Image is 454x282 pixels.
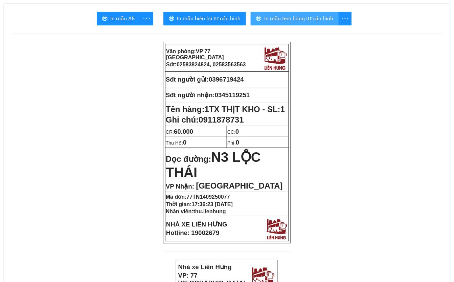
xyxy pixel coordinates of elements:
button: printerIn mẫu A5 [97,12,140,25]
span: 1TX THỊT KHO - SL: [205,105,285,114]
strong: Nhà xe Liên Hưng [178,263,232,270]
span: more [140,15,153,23]
span: 0911878731 [199,115,244,124]
button: more [140,12,153,25]
span: In mẫu tem hàng tự cấu hình [264,14,333,23]
span: [GEOGRAPHIC_DATA] [196,181,282,190]
strong: NHÀ XE LIÊN HƯNG [166,221,227,228]
img: logo [73,5,99,33]
span: 17:36:23 [DATE] [192,201,233,207]
span: 0345119251 [215,91,250,99]
button: printerIn mẫu biên lai tự cấu hình [163,12,246,25]
button: printerIn mẫu tem hàng tự cấu hình [251,12,339,25]
strong: Thời gian: [166,201,233,207]
span: thu.lienhung [194,209,226,214]
span: CC: [227,129,239,135]
span: Phí: [227,140,239,146]
button: more [338,12,352,25]
span: 60.000 [174,128,193,135]
strong: Sđt: [166,62,246,67]
span: CR: [166,129,193,135]
strong: Nhà xe Liên Hưng [2,3,56,10]
strong: Mã đơn: [166,194,230,200]
span: N3 LỘC THÁI [166,150,261,180]
strong: Nhân viên: [166,209,226,214]
strong: Hotline: 19002679 [166,229,220,236]
span: printer [102,16,108,22]
span: printer [256,16,262,22]
span: 0 [183,139,186,146]
span: Ghi chú: [166,115,244,124]
span: Thu Hộ: [166,140,186,146]
strong: Sđt người gửi: [166,76,209,83]
strong: VP: 77 [GEOGRAPHIC_DATA], [GEOGRAPHIC_DATA] [2,12,72,34]
span: VP Nhận: [166,183,194,190]
strong: Tên hàng: [166,105,285,114]
strong: Văn phòng: [166,48,224,60]
span: 1 [280,105,285,114]
span: 0396719424 [209,76,244,83]
strong: Sđt người nhận: [166,91,215,99]
strong: Người gửi: [2,48,24,53]
span: 77TN1409250077 [187,194,230,200]
span: printer [169,16,174,22]
strong: Phiếu gửi hàng [28,37,74,44]
span: In mẫu A5 [110,14,135,23]
strong: SĐT gửi: [49,48,93,53]
span: more [339,15,351,23]
span: 0396719424 [68,48,93,53]
span: In mẫu biên lai tự cấu hình [177,14,241,23]
span: VP 77 [GEOGRAPHIC_DATA] [166,48,224,60]
span: 0 [235,128,239,135]
img: logo [262,45,288,71]
span: 02583824824, 02583563563 [177,62,246,67]
img: logo [265,217,288,240]
strong: Dọc đường: [166,154,261,179]
span: 0 [236,139,239,146]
